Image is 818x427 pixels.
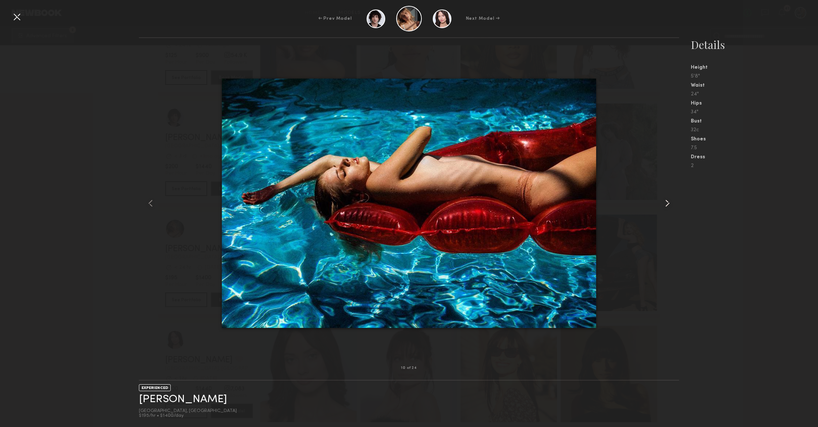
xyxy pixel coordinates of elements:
[691,137,818,142] div: Shoes
[318,15,352,22] div: ← Prev Model
[691,101,818,106] div: Hips
[691,155,818,160] div: Dress
[691,128,818,133] div: 32c
[139,409,237,413] div: [GEOGRAPHIC_DATA], [GEOGRAPHIC_DATA]
[139,413,237,418] div: $195/hr • $1400/day
[691,163,818,169] div: 2
[691,74,818,79] div: 5'8"
[691,146,818,151] div: 7.5
[466,15,500,22] div: Next Model →
[691,92,818,97] div: 24"
[691,119,818,124] div: Bust
[691,65,818,70] div: Height
[691,110,818,115] div: 34"
[691,83,818,88] div: Waist
[139,384,171,391] div: EXPERIENCED
[401,366,417,370] div: 10 of 24
[139,394,227,405] a: [PERSON_NAME]
[691,37,818,52] div: Details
